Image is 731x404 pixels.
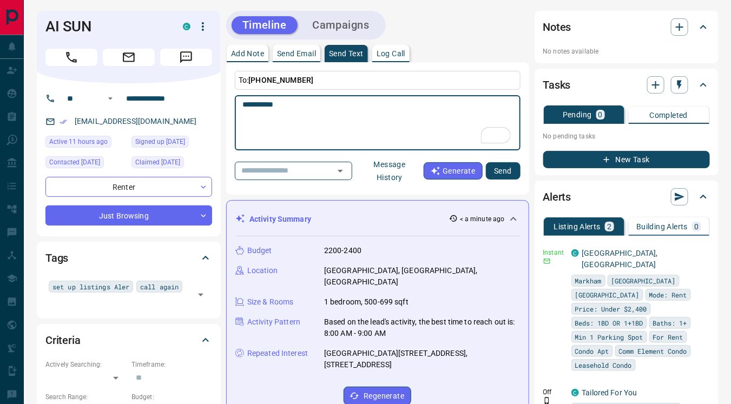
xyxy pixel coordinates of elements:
[575,289,640,300] span: [GEOGRAPHIC_DATA]
[324,245,361,256] p: 2200-2400
[45,136,126,151] div: Mon Aug 18 2025
[333,163,348,178] button: Open
[248,76,313,84] span: [PHONE_NUMBER]
[231,50,264,57] p: Add Note
[598,111,603,118] p: 0
[232,16,298,34] button: Timeline
[582,249,658,269] a: [GEOGRAPHIC_DATA], [GEOGRAPHIC_DATA]
[45,156,126,171] div: Sun Aug 10 2025
[571,249,579,257] div: condos.ca
[694,223,699,230] p: 0
[575,303,647,314] span: Price: Under $2,400
[45,206,212,226] div: Just Browsing
[575,360,632,370] span: Leasehold Condo
[45,245,212,271] div: Tags
[247,316,300,328] p: Activity Pattern
[45,249,68,267] h2: Tags
[247,265,278,276] p: Location
[355,156,424,186] button: Message History
[543,188,571,206] h2: Alerts
[554,223,601,230] p: Listing Alerts
[160,49,212,66] span: Message
[329,50,364,57] p: Send Text
[324,265,520,288] p: [GEOGRAPHIC_DATA], [GEOGRAPHIC_DATA], [GEOGRAPHIC_DATA]
[575,332,643,342] span: Min 1 Parking Spot
[45,18,167,35] h1: AI SUN
[543,14,710,40] div: Notes
[49,136,108,147] span: Active 11 hours ago
[543,184,710,210] div: Alerts
[60,118,67,125] svg: Email Verified
[424,162,482,180] button: Generate
[49,157,100,168] span: Contacted [DATE]
[649,289,687,300] span: Mode: Rent
[543,151,710,168] button: New Task
[324,296,409,308] p: 1 bedroom, 500-699 sqft
[45,327,212,353] div: Criteria
[543,18,571,36] h2: Notes
[486,162,521,180] button: Send
[575,275,602,286] span: Markham
[543,76,571,94] h2: Tasks
[543,72,710,98] div: Tasks
[653,317,687,328] span: Baths: 1+
[619,346,687,356] span: Comm Element Condo
[543,47,710,56] p: No notes available
[611,275,676,286] span: [GEOGRAPHIC_DATA]
[131,392,212,402] p: Budget:
[543,387,565,397] p: Off
[193,287,208,302] button: Open
[575,317,643,328] span: Beds: 1BD OR 1+1BD
[135,157,180,168] span: Claimed [DATE]
[377,50,405,57] p: Log Call
[45,49,97,66] span: Call
[247,296,294,308] p: Size & Rooms
[131,360,212,369] p: Timeframe:
[653,332,683,342] span: For Rent
[543,248,565,257] p: Instant
[575,346,609,356] span: Condo Apt
[103,49,155,66] span: Email
[324,348,520,370] p: [GEOGRAPHIC_DATA][STREET_ADDRESS], [STREET_ADDRESS]
[131,156,212,171] div: Sun Jul 27 2025
[52,281,129,292] span: set up listings Aler
[235,209,520,229] div: Activity Summary< a minute ago
[636,223,688,230] p: Building Alerts
[543,128,710,144] p: No pending tasks
[607,223,611,230] p: 2
[183,23,190,30] div: condos.ca
[324,316,520,339] p: Based on the lead's activity, the best time to reach out is: 8:00 AM - 9:00 AM
[242,100,513,146] textarea: To enrich screen reader interactions, please activate Accessibility in Grammarly extension settings
[140,281,179,292] span: call again
[75,117,197,125] a: [EMAIL_ADDRESS][DOMAIN_NAME]
[104,92,117,105] button: Open
[235,71,521,90] p: To:
[247,245,272,256] p: Budget
[131,136,212,151] div: Tue Jul 22 2025
[135,136,185,147] span: Signed up [DATE]
[45,392,126,402] p: Search Range:
[45,360,126,369] p: Actively Searching:
[45,177,212,197] div: Renter
[543,257,551,265] svg: Email
[563,111,592,118] p: Pending
[247,348,308,359] p: Repeated Interest
[249,214,311,225] p: Activity Summary
[460,214,505,224] p: < a minute ago
[302,16,380,34] button: Campaigns
[582,388,637,397] a: Tailored For You
[571,389,579,396] div: condos.ca
[277,50,316,57] p: Send Email
[45,332,81,349] h2: Criteria
[650,111,688,119] p: Completed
